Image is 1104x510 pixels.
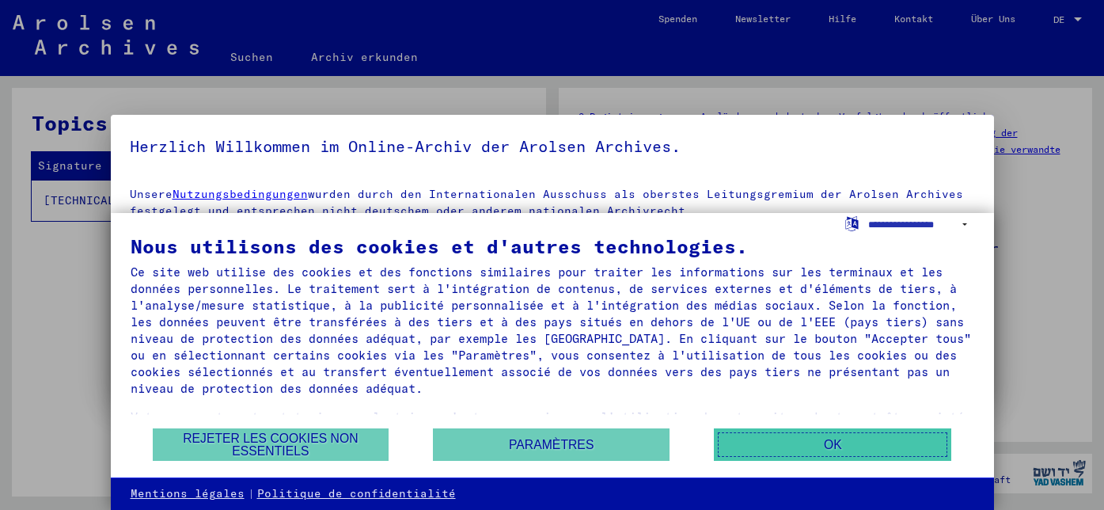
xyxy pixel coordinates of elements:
[131,264,974,397] div: Ce site web utilise des cookies et des fonctions similaires pour traiter les informations sur les...
[130,186,975,219] p: Unsere wurden durch den Internationalen Ausschuss als oberstes Leitungsgremium der Arolsen Archiv...
[130,134,975,159] h5: Herzlich Willkommen im Online-Archiv der Arolsen Archives.
[131,237,974,256] div: Nous utilisons des cookies et d'autres technologies.
[153,428,389,461] button: Rejeter les cookies non essentiels
[868,213,973,236] select: Choisir la langue
[257,486,456,502] a: Politique de confidentialité
[131,486,245,502] a: Mentions légales
[173,187,308,201] a: Nutzungsbedingungen
[844,215,860,230] label: Choisir la langue
[433,428,669,461] button: Paramètres
[714,428,951,461] button: OK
